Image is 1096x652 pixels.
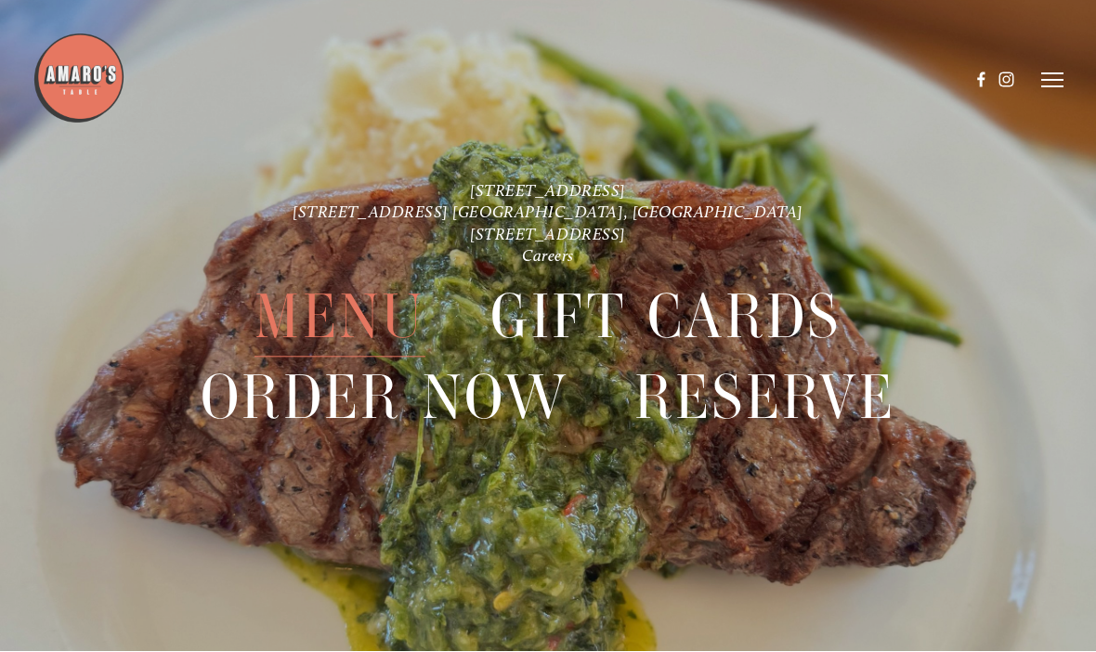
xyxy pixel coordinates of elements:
[634,359,895,438] span: Reserve
[634,359,895,437] a: Reserve
[470,225,626,244] a: [STREET_ADDRESS]
[522,247,574,267] a: Careers
[490,279,841,358] a: Gift Cards
[470,181,626,201] a: [STREET_ADDRESS]
[33,33,125,125] img: Amaro's Table
[201,359,568,438] span: Order Now
[254,279,424,358] a: Menu
[293,203,803,223] a: [STREET_ADDRESS] [GEOGRAPHIC_DATA], [GEOGRAPHIC_DATA]
[201,359,568,437] a: Order Now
